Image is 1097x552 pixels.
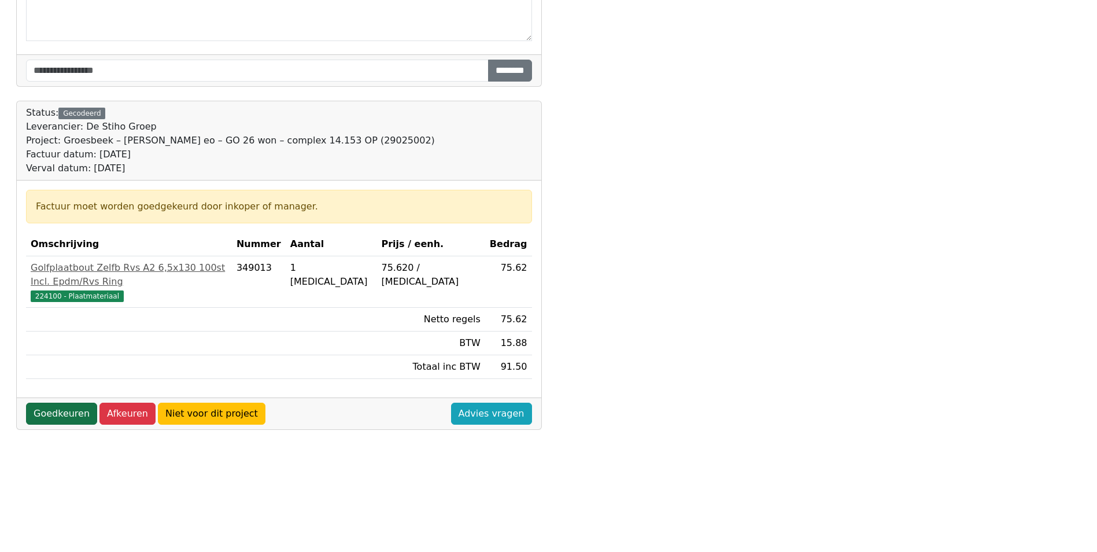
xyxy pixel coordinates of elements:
[485,233,532,256] th: Bedrag
[99,403,156,425] a: Afkeuren
[376,308,485,332] td: Netto regels
[26,161,435,175] div: Verval datum: [DATE]
[158,403,265,425] a: Niet voor dit project
[376,233,485,256] th: Prijs / eenh.
[381,261,480,289] div: 75.620 / [MEDICAL_DATA]
[485,308,532,332] td: 75.62
[36,200,522,214] div: Factuur moet worden goedgekeurd door inkoper of manager.
[376,355,485,379] td: Totaal inc BTW
[290,261,372,289] div: 1 [MEDICAL_DATA]
[232,256,286,308] td: 349013
[376,332,485,355] td: BTW
[31,261,227,289] div: Golfplaatbout Zelfb Rvs A2 6,5x130 100st Incl. Epdm/Rvs Ring
[26,148,435,161] div: Factuur datum: [DATE]
[286,233,377,256] th: Aantal
[31,261,227,303] a: Golfplaatbout Zelfb Rvs A2 6,5x130 100st Incl. Epdm/Rvs Ring224100 - Plaatmateriaal
[26,233,232,256] th: Omschrijving
[451,403,532,425] a: Advies vragen
[232,233,286,256] th: Nummer
[26,403,97,425] a: Goedkeuren
[485,256,532,308] td: 75.62
[485,355,532,379] td: 91.50
[485,332,532,355] td: 15.88
[26,106,435,175] div: Status:
[26,120,435,134] div: Leverancier: De Stiho Groep
[58,108,105,119] div: Gecodeerd
[31,290,124,302] span: 224100 - Plaatmateriaal
[26,134,435,148] div: Project: Groesbeek – [PERSON_NAME] eo – GO 26 won – complex 14.153 OP (29025002)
